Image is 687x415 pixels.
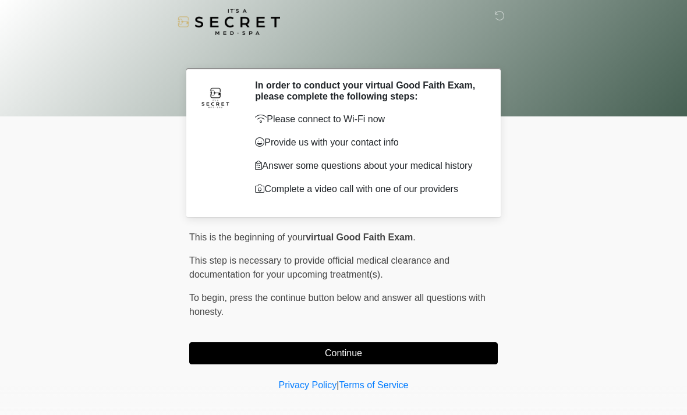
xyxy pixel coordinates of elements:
h2: In order to conduct your virtual Good Faith Exam, please complete the following steps: [255,80,480,102]
strong: virtual Good Faith Exam [306,232,413,242]
a: Privacy Policy [279,380,337,390]
span: press the continue button below and answer all questions with honesty. [189,293,486,317]
span: This step is necessary to provide official medical clearance and documentation for your upcoming ... [189,256,449,279]
h1: ‎ ‎ [180,42,507,63]
p: Please connect to Wi-Fi now [255,112,480,126]
span: This is the beginning of your [189,232,306,242]
img: It's A Secret Med Spa Logo [178,9,280,35]
button: Continue [189,342,498,364]
p: Provide us with your contact info [255,136,480,150]
span: . [413,232,415,242]
span: To begin, [189,293,229,303]
a: Terms of Service [339,380,408,390]
img: Agent Avatar [198,80,233,115]
p: Complete a video call with one of our providers [255,182,480,196]
p: Answer some questions about your medical history [255,159,480,173]
a: | [337,380,339,390]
